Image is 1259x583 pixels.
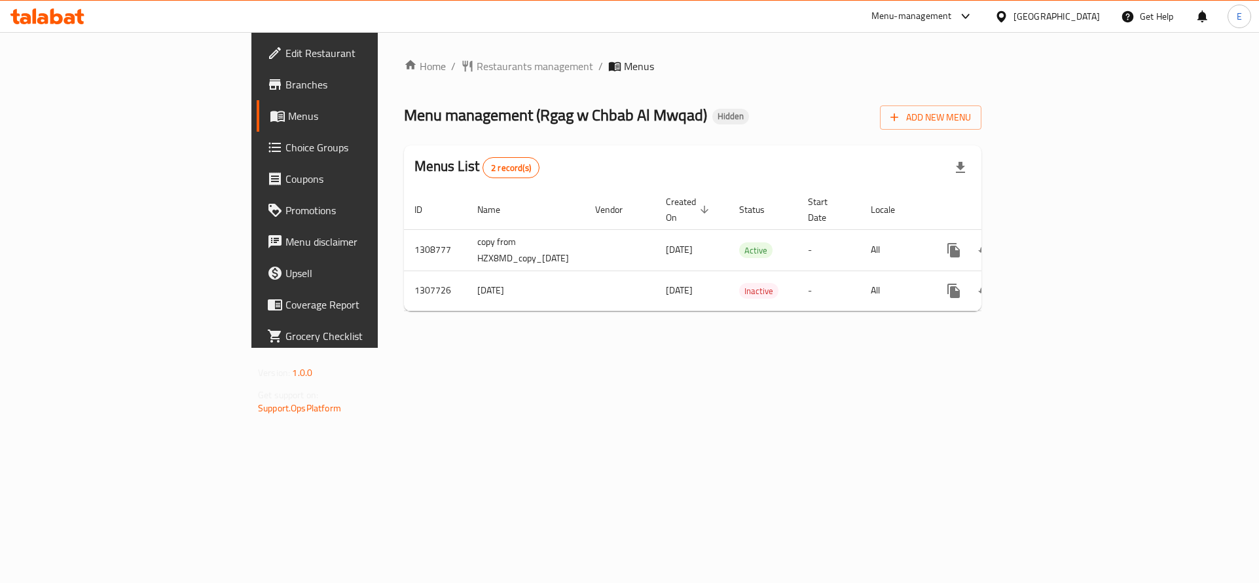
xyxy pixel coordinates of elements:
[945,152,976,183] div: Export file
[257,257,462,289] a: Upsell
[666,282,693,299] span: [DATE]
[257,37,462,69] a: Edit Restaurant
[258,386,318,404] span: Get support on:
[483,162,539,174] span: 2 record(s)
[739,202,782,217] span: Status
[257,163,462,195] a: Coupons
[880,105,981,130] button: Add New Menu
[257,320,462,352] a: Grocery Checklist
[739,283,778,299] div: Inactive
[285,234,451,250] span: Menu disclaimer
[292,364,312,381] span: 1.0.0
[598,58,603,74] li: /
[461,58,593,74] a: Restaurants management
[414,202,439,217] span: ID
[285,77,451,92] span: Branches
[404,190,1074,311] table: enhanced table
[890,109,971,126] span: Add New Menu
[285,45,451,61] span: Edit Restaurant
[970,235,1001,266] button: Change Status
[624,58,654,74] span: Menus
[257,69,462,100] a: Branches
[257,289,462,320] a: Coverage Report
[712,109,749,124] div: Hidden
[257,226,462,257] a: Menu disclaimer
[871,202,912,217] span: Locale
[666,194,713,225] span: Created On
[257,195,462,226] a: Promotions
[860,229,928,271] td: All
[797,271,860,310] td: -
[288,108,451,124] span: Menus
[404,100,707,130] span: Menu management ( Rgag w Chbab Al Mwqad )
[285,297,451,312] span: Coverage Report
[928,190,1074,230] th: Actions
[595,202,640,217] span: Vendor
[257,100,462,132] a: Menus
[404,58,981,74] nav: breadcrumb
[258,400,341,417] a: Support.OpsPlatform
[797,229,860,271] td: -
[477,202,517,217] span: Name
[1013,9,1100,24] div: [GEOGRAPHIC_DATA]
[257,132,462,163] a: Choice Groups
[666,241,693,258] span: [DATE]
[285,171,451,187] span: Coupons
[938,235,970,266] button: more
[467,271,585,310] td: [DATE]
[871,9,952,24] div: Menu-management
[712,111,749,122] span: Hidden
[285,265,451,281] span: Upsell
[808,194,845,225] span: Start Date
[739,243,773,258] span: Active
[285,328,451,344] span: Grocery Checklist
[938,275,970,307] button: more
[414,157,539,178] h2: Menus List
[739,284,778,299] span: Inactive
[1237,9,1242,24] span: E
[258,364,290,381] span: Version:
[467,229,585,271] td: copy from HZX8MD_copy_[DATE]
[477,58,593,74] span: Restaurants management
[860,271,928,310] td: All
[739,242,773,258] div: Active
[285,140,451,155] span: Choice Groups
[285,202,451,218] span: Promotions
[483,157,539,178] div: Total records count
[970,275,1001,307] button: Change Status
